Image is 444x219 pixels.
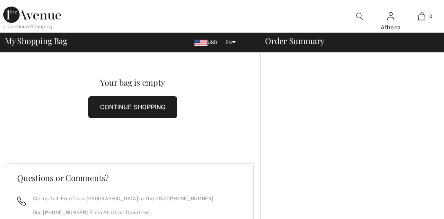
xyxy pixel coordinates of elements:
span: 0 [429,13,433,20]
img: 1ère Avenue [3,7,61,23]
img: call [17,197,26,206]
a: [PHONE_NUMBER] [168,196,213,201]
p: Dial [PHONE_NUMBER] From All Other Countries [33,209,213,216]
img: My Bag [418,11,425,21]
div: Your bag is empty [18,78,248,86]
img: US Dollar [194,40,207,46]
img: search the website [356,11,363,21]
p: Call us Toll-Free from [GEOGRAPHIC_DATA] or the US at [33,195,213,202]
button: CONTINUE SHOPPING [88,96,177,118]
div: Athena [376,23,406,32]
div: Order Summary [255,37,439,45]
h3: Questions or Comments? [17,174,241,182]
a: Sign In [387,12,394,20]
span: My Shopping Bag [5,37,67,45]
span: USD [194,40,221,45]
img: My Info [387,11,394,21]
span: EN [225,40,236,45]
a: 0 [407,11,437,21]
div: < Continue Shopping [3,23,53,30]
